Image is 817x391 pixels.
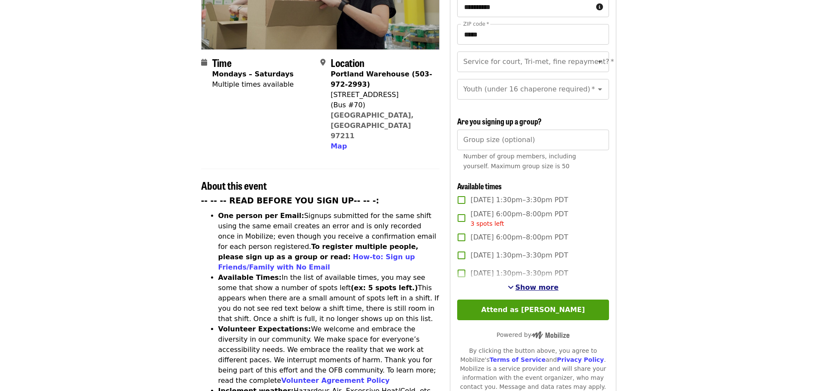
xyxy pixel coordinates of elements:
button: Open [594,83,606,95]
span: Time [212,55,232,70]
span: Are you signing up a group? [457,115,542,127]
span: Powered by [497,331,570,338]
strong: -- -- -- READ BEFORE YOU SIGN UP-- -- -: [201,196,380,205]
span: [DATE] 1:30pm–3:30pm PDT [470,195,568,205]
input: [object Object] [457,130,609,150]
span: Location [331,55,365,70]
a: Terms of Service [489,356,546,363]
button: See more timeslots [508,282,559,293]
strong: (ex: 5 spots left.) [351,284,418,292]
i: calendar icon [201,58,207,67]
span: [DATE] 6:00pm–8:00pm PDT [470,209,568,228]
div: (Bus #70) [331,100,433,110]
li: We welcome and embrace the diversity in our community. We make space for everyone’s accessibility... [218,324,440,386]
strong: Volunteer Expectations: [218,325,311,333]
button: Attend as [PERSON_NAME] [457,300,609,320]
i: map-marker-alt icon [320,58,326,67]
label: ZIP code [463,21,489,27]
i: circle-info icon [596,3,603,11]
div: Multiple times available [212,79,294,90]
strong: Portland Warehouse (503-972-2993) [331,70,432,88]
strong: One person per Email: [218,212,304,220]
span: Show more [516,283,559,291]
a: Privacy Policy [557,356,604,363]
a: [GEOGRAPHIC_DATA], [GEOGRAPHIC_DATA] 97211 [331,111,414,140]
li: Signups submitted for the same shift using the same email creates an error and is only recorded o... [218,211,440,273]
span: Available times [457,180,502,191]
a: How-to: Sign up Friends/Family with No Email [218,253,415,271]
span: About this event [201,178,267,193]
span: [DATE] 6:00pm–8:00pm PDT [470,232,568,242]
div: [STREET_ADDRESS] [331,90,433,100]
strong: To register multiple people, please sign up as a group or read: [218,242,419,261]
img: Powered by Mobilize [531,331,570,339]
strong: Mondays – Saturdays [212,70,294,78]
span: Number of group members, including yourself. Maximum group size is 50 [463,153,576,170]
strong: Available Times: [218,273,282,282]
span: Map [331,142,347,150]
button: Map [331,141,347,152]
li: In the list of available times, you may see some that show a number of spots left This appears wh... [218,273,440,324]
a: Volunteer Agreement Policy [281,376,390,385]
span: [DATE] 1:30pm–3:30pm PDT [470,250,568,261]
button: Open [594,56,606,68]
span: 3 spots left [470,220,504,227]
span: [DATE] 1:30pm–3:30pm PDT [470,268,568,279]
input: ZIP code [457,24,609,45]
